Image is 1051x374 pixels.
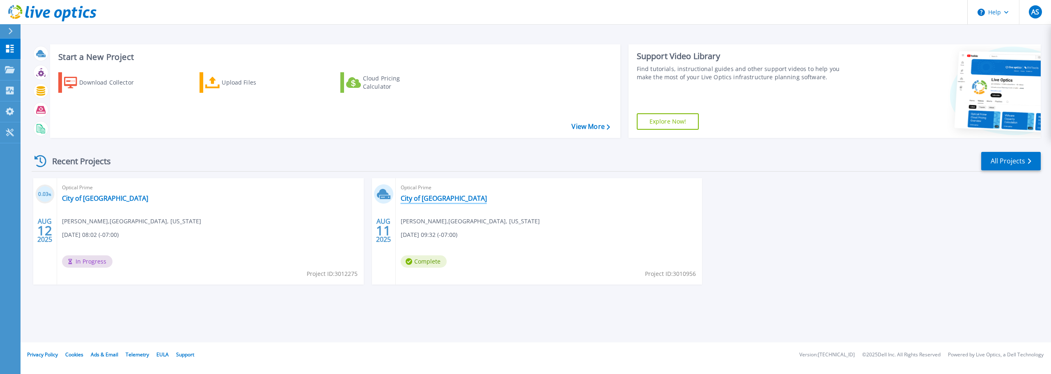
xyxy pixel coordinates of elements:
a: EULA [156,351,169,358]
span: % [48,192,51,197]
div: Find tutorials, instructional guides and other support videos to help you make the most of your L... [637,65,850,81]
a: Support [176,351,194,358]
a: Privacy Policy [27,351,58,358]
span: [DATE] 08:02 (-07:00) [62,230,119,239]
span: 12 [37,227,52,234]
div: AUG 2025 [376,216,391,246]
a: Upload Files [200,72,291,93]
a: Cookies [65,351,83,358]
div: Recent Projects [32,151,122,171]
a: Telemetry [126,351,149,358]
div: AUG 2025 [37,216,53,246]
span: [DATE] 09:32 (-07:00) [401,230,457,239]
div: Download Collector [79,74,145,91]
a: City of [GEOGRAPHIC_DATA] [401,194,487,202]
div: Cloud Pricing Calculator [363,74,429,91]
a: Cloud Pricing Calculator [340,72,432,93]
div: Upload Files [222,74,287,91]
span: In Progress [62,255,112,268]
span: AS [1031,9,1039,15]
a: Ads & Email [91,351,118,358]
li: Version: [TECHNICAL_ID] [799,352,855,358]
h3: Start a New Project [58,53,610,62]
span: Optical Prime [401,183,698,192]
span: Project ID: 3010956 [645,269,696,278]
div: Support Video Library [637,51,850,62]
li: © 2025 Dell Inc. All Rights Reserved [862,352,941,358]
a: City of [GEOGRAPHIC_DATA] [62,194,148,202]
span: [PERSON_NAME] , [GEOGRAPHIC_DATA], [US_STATE] [62,217,201,226]
span: 11 [376,227,391,234]
span: Complete [401,255,447,268]
span: Project ID: 3012275 [307,269,358,278]
a: Download Collector [58,72,150,93]
a: All Projects [981,152,1041,170]
li: Powered by Live Optics, a Dell Technology [948,352,1044,358]
a: Explore Now! [637,113,699,130]
h3: 0.03 [35,190,55,199]
a: View More [571,123,610,131]
span: Optical Prime [62,183,359,192]
span: [PERSON_NAME] , [GEOGRAPHIC_DATA], [US_STATE] [401,217,540,226]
